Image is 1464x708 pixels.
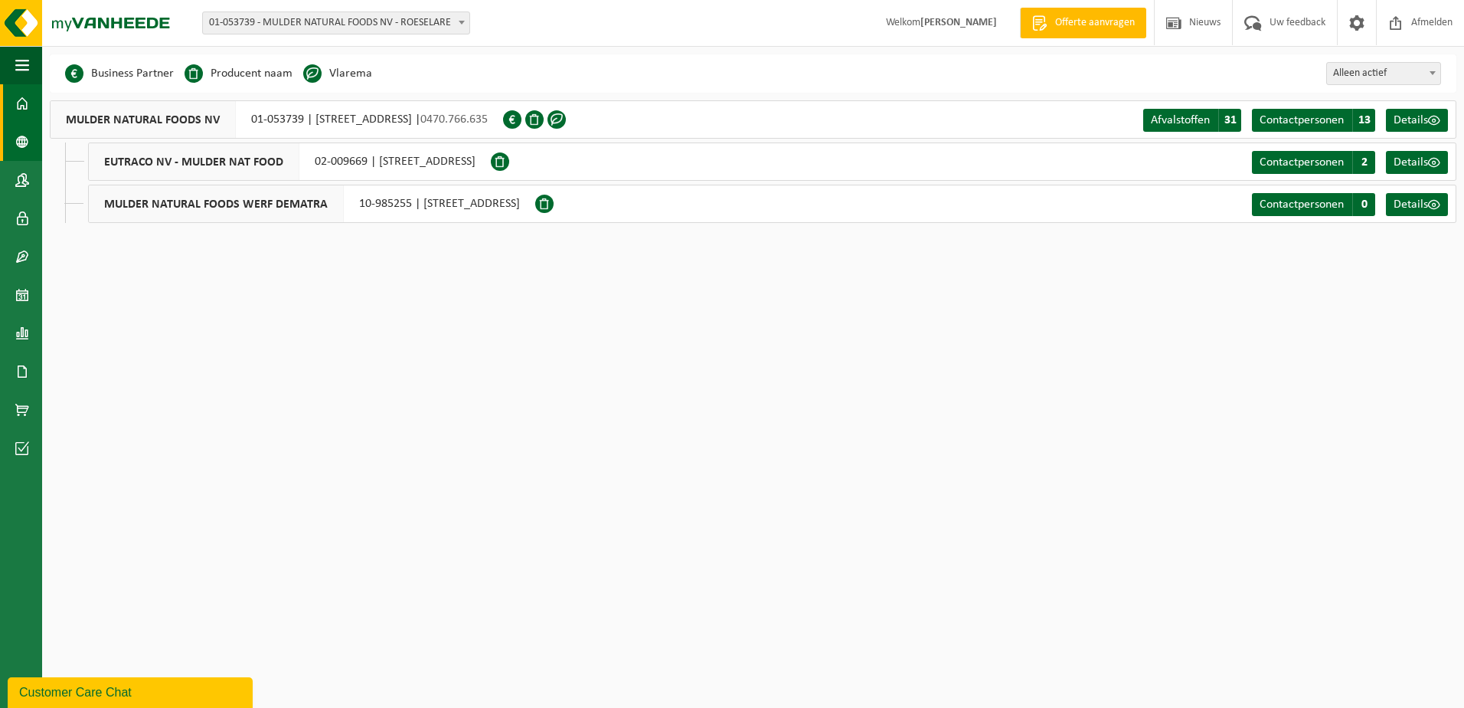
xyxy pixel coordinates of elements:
span: Alleen actief [1326,62,1441,85]
a: Afvalstoffen 31 [1143,109,1241,132]
span: 31 [1218,109,1241,132]
span: Details [1394,198,1428,211]
span: Offerte aanvragen [1051,15,1139,31]
a: Contactpersonen 0 [1252,193,1375,216]
li: Producent naam [185,62,292,85]
span: Contactpersonen [1260,156,1344,169]
span: Contactpersonen [1260,114,1344,126]
div: 10-985255 | [STREET_ADDRESS] [88,185,535,223]
strong: [PERSON_NAME] [920,17,997,28]
a: Details [1386,151,1448,174]
span: 01-053739 - MULDER NATURAL FOODS NV - ROESELARE [203,12,469,34]
span: 01-053739 - MULDER NATURAL FOODS NV - ROESELARE [202,11,470,34]
span: Contactpersonen [1260,198,1344,211]
a: Details [1386,109,1448,132]
a: Contactpersonen 2 [1252,151,1375,174]
a: Contactpersonen 13 [1252,109,1375,132]
span: 0470.766.635 [420,113,488,126]
span: 2 [1352,151,1375,174]
a: Details [1386,193,1448,216]
li: Business Partner [65,62,174,85]
span: 0 [1352,193,1375,216]
span: MULDER NATURAL FOODS NV [51,101,236,138]
a: Offerte aanvragen [1020,8,1146,38]
li: Vlarema [303,62,372,85]
span: MULDER NATURAL FOODS WERF DEMATRA [89,185,344,222]
span: 13 [1352,109,1375,132]
span: EUTRACO NV - MULDER NAT FOOD [89,143,299,180]
span: Afvalstoffen [1151,114,1210,126]
span: Details [1394,156,1428,169]
iframe: chat widget [8,674,256,708]
span: Details [1394,114,1428,126]
div: 01-053739 | [STREET_ADDRESS] | [50,100,503,139]
div: 02-009669 | [STREET_ADDRESS] [88,143,491,181]
span: Alleen actief [1327,63,1440,84]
